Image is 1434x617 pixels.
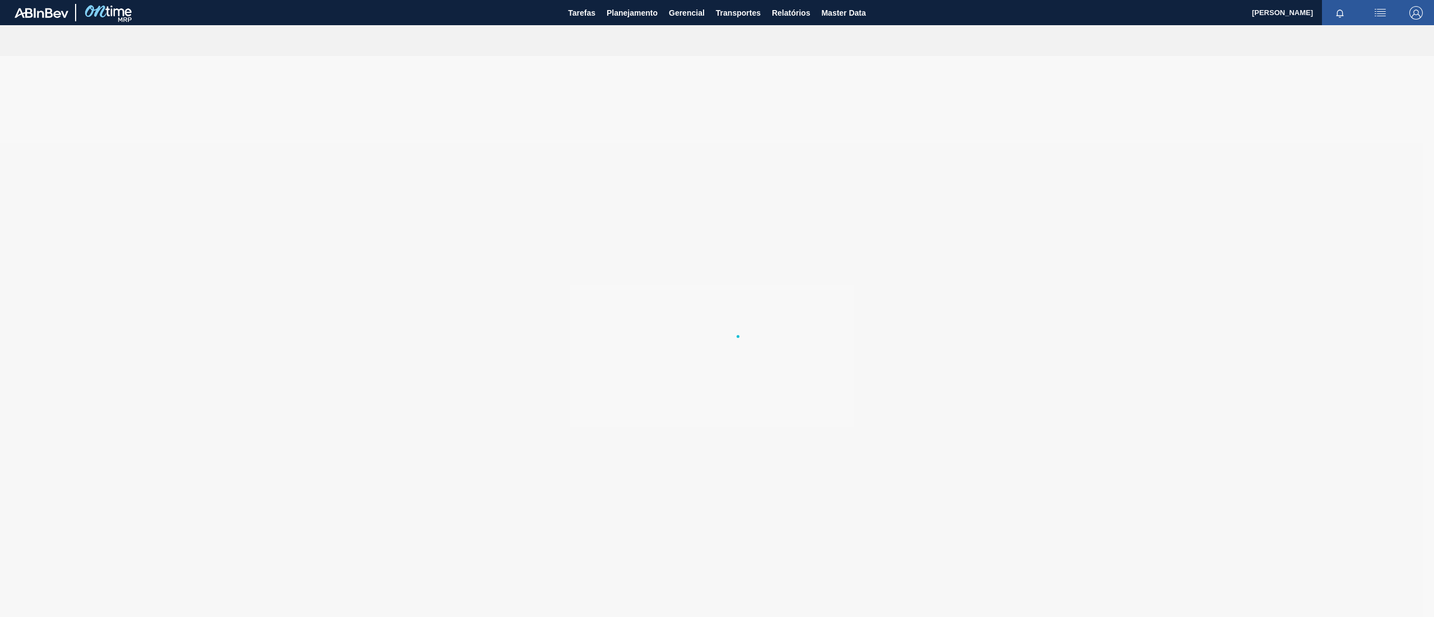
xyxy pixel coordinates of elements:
span: Master Data [821,6,865,20]
span: Transportes [716,6,761,20]
span: Tarefas [568,6,595,20]
img: Logout [1409,6,1423,20]
span: Planejamento [607,6,658,20]
span: Gerencial [669,6,705,20]
button: Notificações [1322,5,1358,21]
img: TNhmsLtSVTkK8tSr43FrP2fwEKptu5GPRR3wAAAABJRU5ErkJggg== [15,8,68,18]
span: Relatórios [772,6,810,20]
img: userActions [1374,6,1387,20]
